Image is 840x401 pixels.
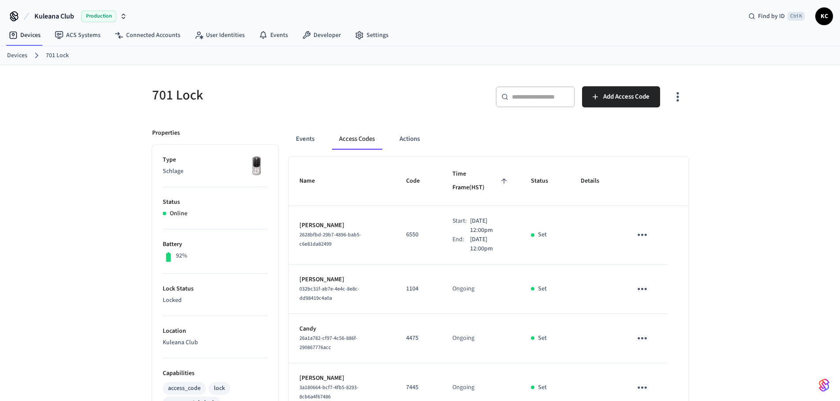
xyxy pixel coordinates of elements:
[348,27,396,43] a: Settings
[392,129,427,150] button: Actions
[299,335,358,351] span: 26a1a782-cf97-4c56-886f-290867776acc
[406,383,431,392] p: 7445
[289,129,321,150] button: Events
[819,378,829,392] img: SeamLogoGradient.69752ec5.svg
[299,174,326,188] span: Name
[758,12,785,21] span: Find by ID
[470,217,510,235] p: [DATE] 12:00pm
[246,155,268,177] img: Yale Assure Touchscreen Wifi Smart Lock, Satin Nickel, Front
[252,27,295,43] a: Events
[603,91,650,103] span: Add Access Code
[34,11,74,22] span: Kuleana Club
[452,167,510,195] span: Time Frame(HST)
[152,86,415,104] h5: 701 Lock
[163,327,268,336] p: Location
[442,265,520,314] td: Ongoing
[163,338,268,347] p: Kuleana Club
[48,27,108,43] a: ACS Systems
[170,209,187,218] p: Online
[406,230,431,239] p: 6550
[788,12,805,21] span: Ctrl K
[816,8,832,24] span: KC
[163,167,268,176] p: Schlage
[163,296,268,305] p: Locked
[108,27,187,43] a: Connected Accounts
[531,174,560,188] span: Status
[152,129,180,138] p: Properties
[163,198,268,207] p: Status
[163,284,268,294] p: Lock Status
[187,27,252,43] a: User Identities
[538,230,547,239] p: Set
[163,155,268,165] p: Type
[81,11,116,22] span: Production
[442,314,520,363] td: Ongoing
[406,284,431,294] p: 1104
[815,7,833,25] button: KC
[538,383,547,392] p: Set
[582,86,660,107] button: Add Access Code
[299,221,385,230] p: [PERSON_NAME]
[289,129,688,150] div: ant example
[332,129,382,150] button: Access Codes
[176,251,187,261] p: 92%
[46,51,69,60] a: 701 Lock
[163,240,268,249] p: Battery
[406,174,431,188] span: Code
[538,284,547,294] p: Set
[214,384,225,393] div: lock
[470,235,510,254] p: [DATE] 12:00pm
[538,334,547,343] p: Set
[299,374,385,383] p: [PERSON_NAME]
[2,27,48,43] a: Devices
[299,231,361,248] span: 2628bfbd-29b7-4896-bab5-c6e81da82499
[295,27,348,43] a: Developer
[163,369,268,378] p: Capabilities
[299,285,359,302] span: 032bc31f-ab7e-4e4c-8e8c-dd98419c4a0a
[168,384,201,393] div: access_code
[452,235,470,254] div: End:
[299,384,358,401] span: 3a180664-bcf7-4fb5-8293-8cb6a4f67486
[406,334,431,343] p: 4475
[7,51,27,60] a: Devices
[299,275,385,284] p: [PERSON_NAME]
[452,217,470,235] div: Start:
[741,8,812,24] div: Find by IDCtrl K
[299,324,385,334] p: Candy
[581,174,611,188] span: Details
